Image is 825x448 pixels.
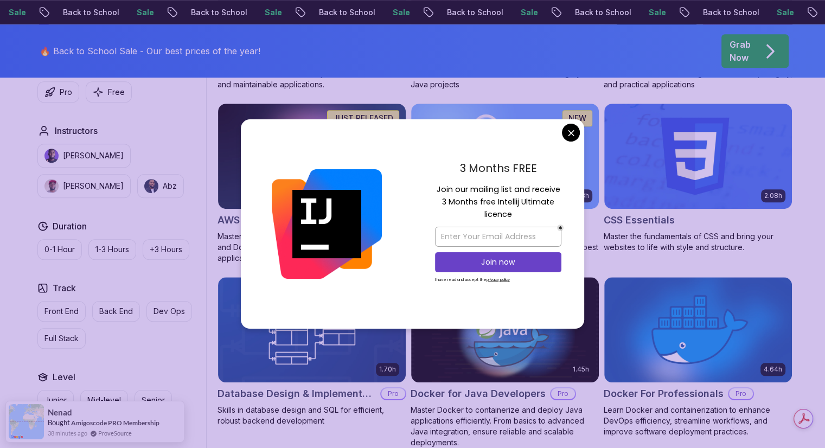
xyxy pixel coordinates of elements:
[48,418,70,427] span: Bought
[121,7,156,18] p: Sale
[505,7,540,18] p: Sale
[98,428,132,438] a: ProveSource
[143,239,189,260] button: +3 Hours
[137,174,184,198] button: instructor imgAbz
[218,231,406,264] p: Master AWS services like EC2, RDS, VPC, Route 53, and Docker to deploy and manage scalable cloud ...
[175,7,249,18] p: Back to School
[37,390,74,411] button: Junior
[108,87,125,98] p: Free
[146,301,192,322] button: Dev Ops
[381,388,405,399] p: Pro
[604,277,792,437] a: Docker For Professionals card4.64hDocker For ProfessionalsProLearn Docker and containerization to...
[37,174,131,198] button: instructor img[PERSON_NAME]
[377,7,412,18] p: Sale
[218,104,406,209] img: AWS for Developers card
[604,213,675,228] h2: CSS Essentials
[218,405,406,426] p: Skills in database design and SQL for efficient, robust backend development
[142,395,165,406] p: Senior
[86,81,132,103] button: Free
[63,181,124,191] p: [PERSON_NAME]
[761,7,796,18] p: Sale
[411,277,599,448] a: Docker for Java Developers card1.45hDocker for Java DevelopersProMaster Docker to containerize an...
[48,428,87,438] span: 38 minutes ago
[44,333,79,344] p: Full Stack
[55,124,98,137] h2: Instructors
[303,7,377,18] p: Back to School
[687,7,761,18] p: Back to School
[144,179,158,193] img: instructor img
[63,150,124,161] p: [PERSON_NAME]
[218,277,406,426] a: Database Design & Implementation card1.70hNEWDatabase Design & ImplementationProSkills in databas...
[60,87,72,98] p: Pro
[44,395,67,406] p: Junior
[559,7,633,18] p: Back to School
[44,179,59,193] img: instructor img
[333,113,393,124] p: JUST RELEASED
[431,7,505,18] p: Back to School
[48,408,72,417] span: Nenad
[604,104,792,209] img: CSS Essentials card
[44,149,59,163] img: instructor img
[40,44,260,57] p: 🔥 Back to School Sale - Our best prices of the year!
[53,220,87,233] h2: Duration
[95,244,129,255] p: 1-3 Hours
[150,244,182,255] p: +3 Hours
[135,390,172,411] button: Senior
[88,239,136,260] button: 1-3 Hours
[573,365,589,374] p: 1.45h
[604,231,792,253] p: Master the fundamentals of CSS and bring your websites to life with style and structure.
[604,68,792,90] p: Advanced database management with SQL, integrity, and practical applications
[71,418,159,427] a: Amigoscode PRO Membership
[411,277,599,382] img: Docker for Java Developers card
[764,365,782,374] p: 4.64h
[411,405,599,448] p: Master Docker to containerize and deploy Java applications efficiently. From basics to advanced J...
[37,239,82,260] button: 0-1 Hour
[99,306,133,317] p: Back End
[218,68,406,90] p: Learn advanced Java concepts to build scalable and maintainable applications.
[87,395,121,406] p: Mid-level
[37,81,79,103] button: Pro
[604,405,792,437] p: Learn Docker and containerization to enhance DevOps efficiency, streamline workflows, and improve...
[604,277,792,382] img: Docker For Professionals card
[764,191,782,200] p: 2.08h
[37,144,131,168] button: instructor img[PERSON_NAME]
[411,104,599,209] img: CI/CD with GitHub Actions card
[44,306,79,317] p: Front End
[218,103,406,264] a: AWS for Developers card2.73hJUST RELEASEDAWS for DevelopersProMaster AWS services like EC2, RDS, ...
[154,306,185,317] p: Dev Ops
[37,301,86,322] button: Front End
[47,7,121,18] p: Back to School
[44,244,75,255] p: 0-1 Hour
[411,68,599,90] p: Learn how to use Maven to build and manage your Java projects
[411,386,546,401] h2: Docker for Java Developers
[9,404,44,439] img: provesource social proof notification image
[604,103,792,253] a: CSS Essentials card2.08hCSS EssentialsMaster the fundamentals of CSS and bring your websites to l...
[249,7,284,18] p: Sale
[92,301,140,322] button: Back End
[218,386,376,401] h2: Database Design & Implementation
[729,388,753,399] p: Pro
[163,181,177,191] p: Abz
[551,388,575,399] p: Pro
[633,7,668,18] p: Sale
[379,365,396,374] p: 1.70h
[411,103,599,264] a: CI/CD with GitHub Actions card2.63hNEWCI/CD with GitHub ActionsProMaster CI/CD pipelines with Git...
[218,213,314,228] h2: AWS for Developers
[604,386,724,401] h2: Docker For Professionals
[218,277,406,382] img: Database Design & Implementation card
[80,390,128,411] button: Mid-level
[53,281,76,295] h2: Track
[568,113,586,124] p: NEW
[37,328,86,349] button: Full Stack
[730,38,751,64] p: Grab Now
[53,370,75,383] h2: Level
